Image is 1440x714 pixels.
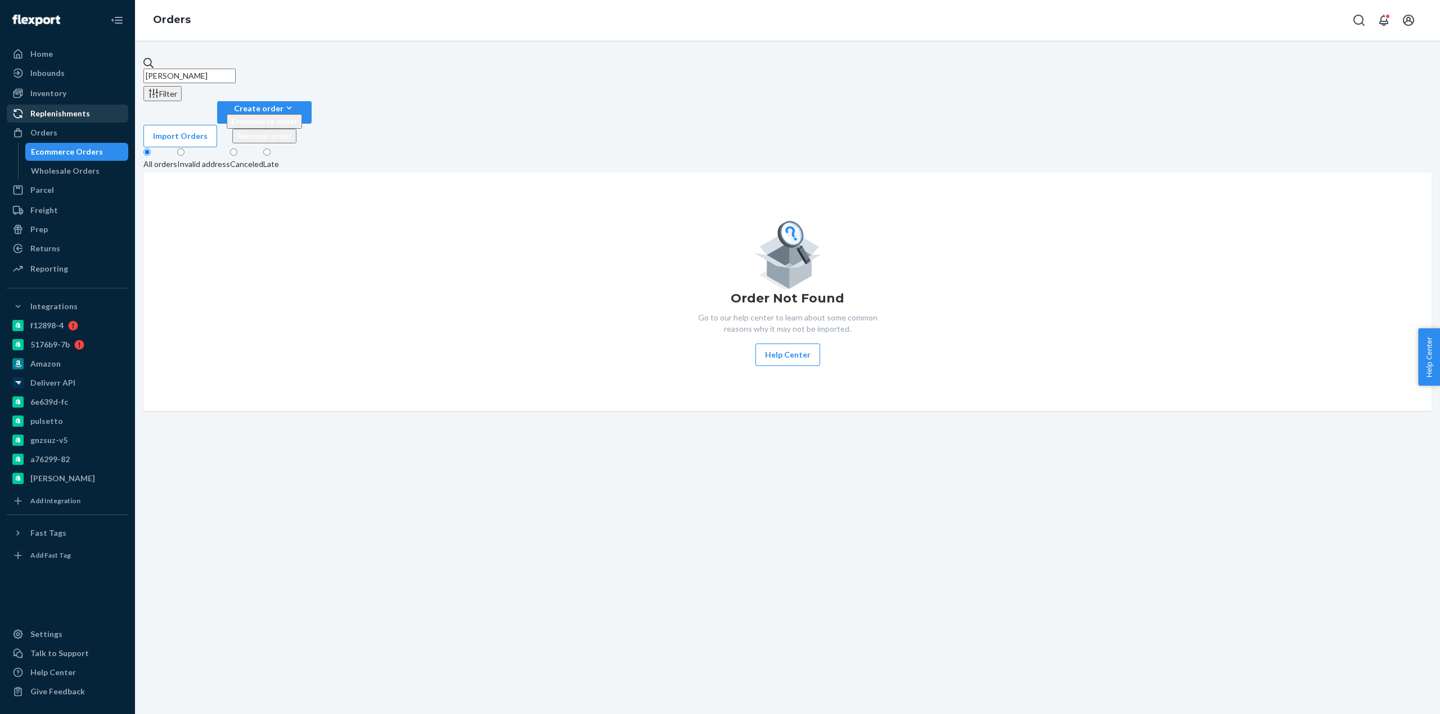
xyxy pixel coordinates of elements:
div: Invalid address [177,159,230,170]
button: Import Orders [143,125,217,147]
div: Wholesale Orders [31,165,100,177]
div: gnzsuz-v5 [30,435,67,446]
div: Freight [30,205,58,216]
a: Freight [7,201,128,219]
a: Wholesale Orders [25,162,129,180]
a: 6e639d-fc [7,393,128,411]
img: Flexport logo [12,15,60,26]
a: 5176b9-7b [7,336,128,354]
div: Talk to Support [30,648,89,659]
div: Canceled [230,159,263,170]
a: Replenishments [7,105,128,123]
a: Settings [7,625,128,643]
div: Filter [148,88,177,100]
a: Add Integration [7,492,128,510]
div: Reporting [30,263,68,274]
div: Orders [30,127,57,138]
div: f12898-4 [30,320,64,331]
button: Help Center [1418,328,1440,386]
button: Integrations [7,297,128,315]
div: Amazon [30,358,61,369]
div: 6e639d-fc [30,396,68,408]
div: Replenishments [30,108,90,119]
div: [PERSON_NAME] [30,473,95,484]
a: Orders [7,124,128,142]
div: a76299-82 [30,454,70,465]
div: Add Integration [30,496,80,505]
button: Give Feedback [7,683,128,701]
div: Fast Tags [30,527,66,539]
div: Returns [30,243,60,254]
a: Reporting [7,260,128,278]
span: Ecommerce order [231,116,298,126]
a: pulsetto [7,412,128,430]
a: Deliverr API [7,374,128,392]
div: Settings [30,629,62,640]
a: Home [7,45,128,63]
div: Home [30,48,53,60]
button: Open Search Box [1348,9,1370,31]
a: f12898-4 [7,317,128,335]
input: All orders [143,148,151,156]
a: a76299-82 [7,450,128,468]
div: pulsetto [30,415,63,427]
div: Create order [227,102,302,114]
a: gnzsuz-v5 [7,431,128,449]
button: Open notifications [1372,9,1395,31]
div: Inventory [30,88,66,99]
div: Inbounds [30,67,65,79]
input: Canceled [230,148,237,156]
button: Ecommerce order [227,114,302,129]
a: Returns [7,239,128,257]
div: Late [263,159,279,170]
div: Deliverr API [30,377,75,388]
h1: Order Not Found [731,290,844,308]
ol: breadcrumbs [144,4,200,37]
button: Help Center [755,344,820,366]
div: 5176b9-7b [30,339,70,350]
a: Prep [7,220,128,238]
button: Removal order [232,129,296,143]
div: Prep [30,224,48,235]
a: Inventory [7,84,128,102]
a: Parcel [7,181,128,199]
a: Orders [153,13,191,26]
div: Ecommerce Orders [31,146,103,157]
div: Give Feedback [30,686,85,697]
a: Add Fast Tag [7,546,128,564]
a: [PERSON_NAME] [7,469,128,487]
a: Help Center [7,663,128,681]
button: Create orderEcommerce orderRemoval order [217,101,312,124]
a: Ecommerce Orders [25,143,129,161]
a: Talk to Support [7,644,128,662]
button: Fast Tags [7,524,128,542]
button: Filter [143,86,182,101]
input: Invalid address [177,148,184,156]
div: Help Center [30,667,76,678]
div: Parcel [30,184,54,196]
input: Search orders [143,69,236,83]
input: Late [263,148,271,156]
p: Go to our help center to learn about some common reasons why it may not be imported. [689,312,886,335]
button: Open account menu [1397,9,1420,31]
a: Inbounds [7,64,128,82]
div: Integrations [30,301,78,312]
div: Add Fast Tag [30,550,71,560]
span: Removal order [237,131,292,141]
a: Amazon [7,355,128,373]
img: Empty list [754,218,822,290]
button: Close Navigation [106,9,128,31]
div: All orders [143,159,177,170]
